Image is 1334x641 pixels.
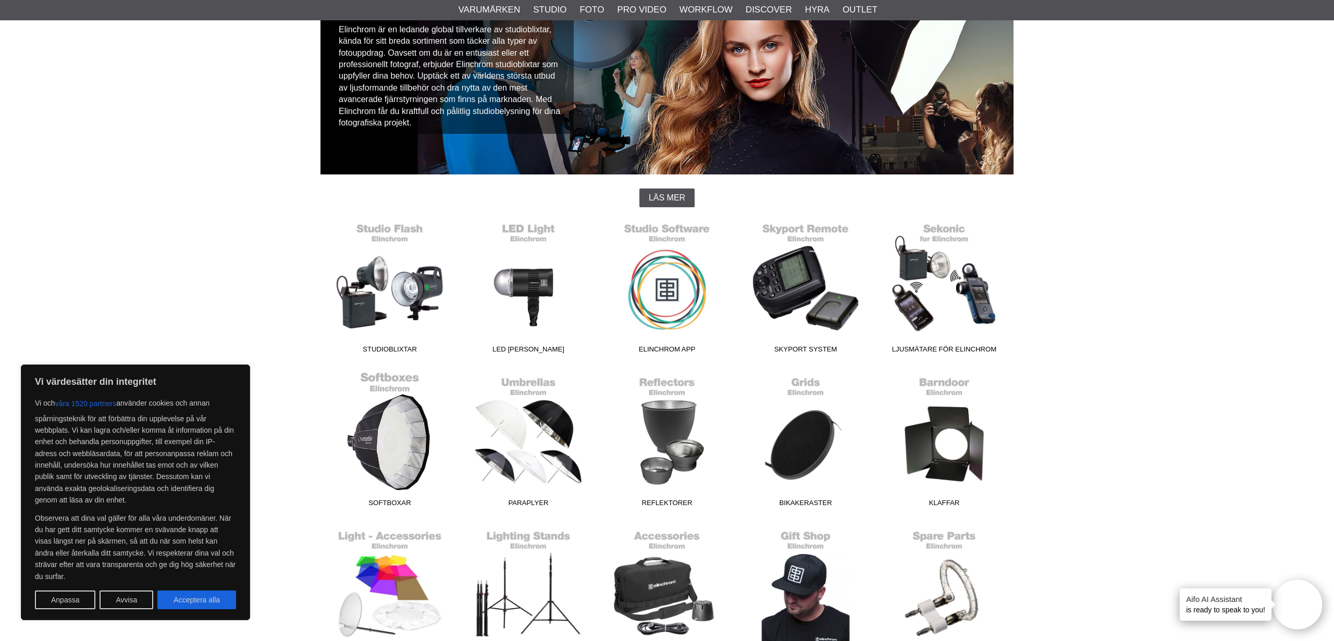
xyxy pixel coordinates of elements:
a: Studioblixtar [320,218,459,358]
a: Varumärken [459,3,521,17]
div: Vi värdesätter din integritet [21,365,250,620]
span: Bikakeraster [736,498,875,512]
p: Observera att dina val gäller för alla våra underdomäner. När du har gett ditt samtycke kommer en... [35,512,236,582]
a: Ljusmätare för Elinchrom [875,218,1014,358]
span: Reflektorer [598,498,736,512]
button: Acceptera alla [157,590,236,609]
span: Elinchrom App [598,344,736,358]
p: Vi värdesätter din integritet [35,375,236,388]
button: våra 1520 partners [55,394,117,413]
button: Avvisa [100,590,153,609]
a: Outlet [843,3,878,17]
a: Softboxar [320,371,459,512]
span: Studioblixtar [320,344,459,358]
a: Hyra [805,3,830,17]
a: Elinchrom App [598,218,736,358]
span: Klaffar [875,498,1014,512]
div: is ready to speak to you! [1180,588,1271,621]
span: LED [PERSON_NAME] [459,344,598,358]
a: Bikakeraster [736,371,875,512]
h4: Aifo AI Assistant [1186,594,1265,605]
p: Vi och använder cookies och annan spårningsteknik för att förbättra din upplevelse på vår webbpla... [35,394,236,506]
a: Discover [746,3,792,17]
a: Pro Video [617,3,666,17]
span: Skyport System [736,344,875,358]
button: Anpassa [35,590,95,609]
span: Softboxar [320,498,459,512]
a: LED [PERSON_NAME] [459,218,598,358]
a: Reflektorer [598,371,736,512]
a: Foto [579,3,604,17]
a: Skyport System [736,218,875,358]
a: Paraplyer [459,371,598,512]
span: Paraplyer [459,498,598,512]
a: Klaffar [875,371,1014,512]
span: Läs mer [649,193,685,203]
a: Workflow [680,3,733,17]
a: Studio [533,3,566,17]
span: Ljusmätare för Elinchrom [875,344,1014,358]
